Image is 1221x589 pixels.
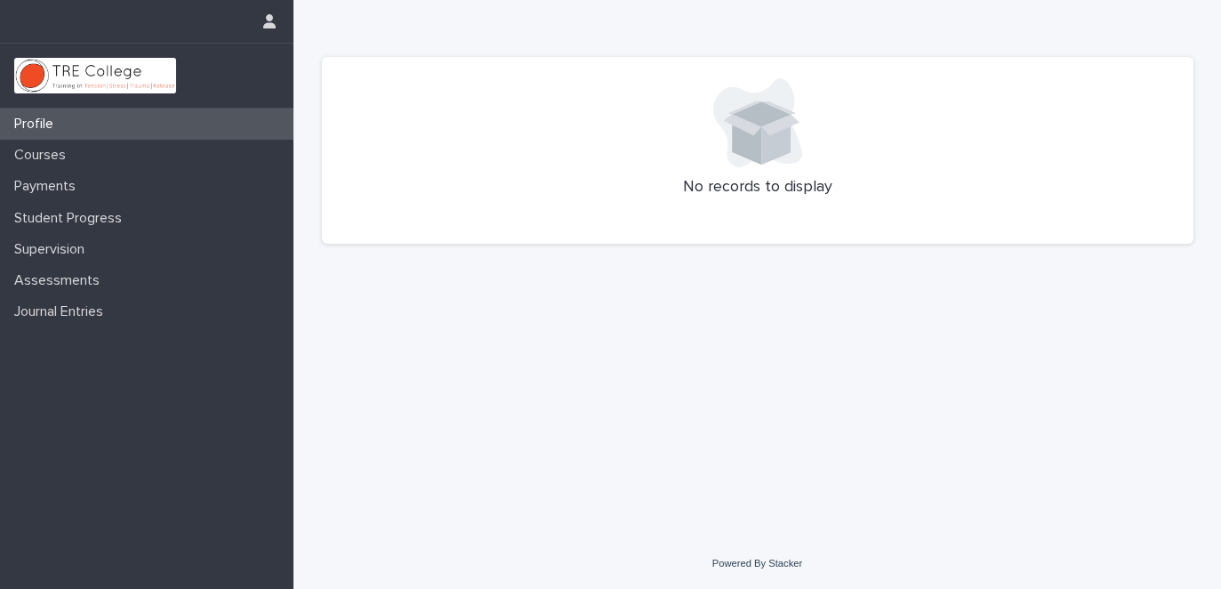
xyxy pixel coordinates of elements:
p: Supervision [7,241,99,258]
p: Journal Entries [7,303,117,320]
img: L01RLPSrRaOWR30Oqb5K [14,58,176,93]
a: Powered By Stacker [712,558,802,569]
p: Student Progress [7,210,136,227]
p: Courses [7,147,80,164]
p: Assessments [7,272,114,289]
p: Profile [7,116,68,133]
p: No records to display [343,178,1172,198]
p: Payments [7,178,90,195]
